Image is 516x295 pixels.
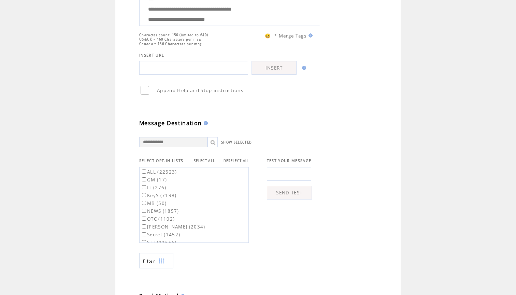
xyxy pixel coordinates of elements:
img: help.gif [300,66,306,70]
span: INSERT URL [139,53,164,58]
span: Message Destination [139,119,202,127]
a: SEND TEST [267,186,312,200]
img: filters.png [159,253,165,269]
span: * Merge Tags [274,33,306,39]
span: Append Help and Stop instructions [157,87,243,93]
a: Filter [139,253,173,268]
label: IT (276) [141,185,167,191]
label: NEWS (1857) [141,208,179,214]
input: KeyS (7198) [142,193,146,197]
img: help.gif [202,121,208,125]
a: SELECT ALL [194,159,215,163]
label: MB (50) [141,200,167,206]
label: KeyS (7198) [141,192,177,198]
label: ALL (22523) [141,169,177,175]
span: SELECT OPT-IN LISTS [139,158,183,163]
span: | [218,158,220,164]
span: TEST YOUR MESSAGE [267,158,312,163]
input: Secret (1452) [142,232,146,236]
input: [PERSON_NAME] (2034) [142,224,146,228]
input: ALL (22523) [142,169,146,174]
input: STT (11656) [142,240,146,244]
span: US&UK = 160 Characters per msg [139,37,201,42]
a: SHOW SELECTED [221,140,252,145]
label: Secret (1452) [141,232,180,238]
label: OTC (1102) [141,216,175,222]
label: [PERSON_NAME] (2034) [141,224,205,230]
label: GM (17) [141,177,167,183]
label: STT (11656) [141,239,177,246]
a: DESELECT ALL [224,159,250,163]
input: OTC (1102) [142,217,146,221]
input: MB (50) [142,201,146,205]
span: 😀 [265,33,271,39]
img: help.gif [306,33,313,38]
span: Show filters [143,258,155,264]
span: Character count: 156 (limited to 640) [139,33,208,37]
input: IT (276) [142,185,146,189]
a: INSERT [252,61,297,75]
input: NEWS (1857) [142,209,146,213]
input: GM (17) [142,177,146,181]
span: Canada = 136 Characters per msg [139,42,202,46]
